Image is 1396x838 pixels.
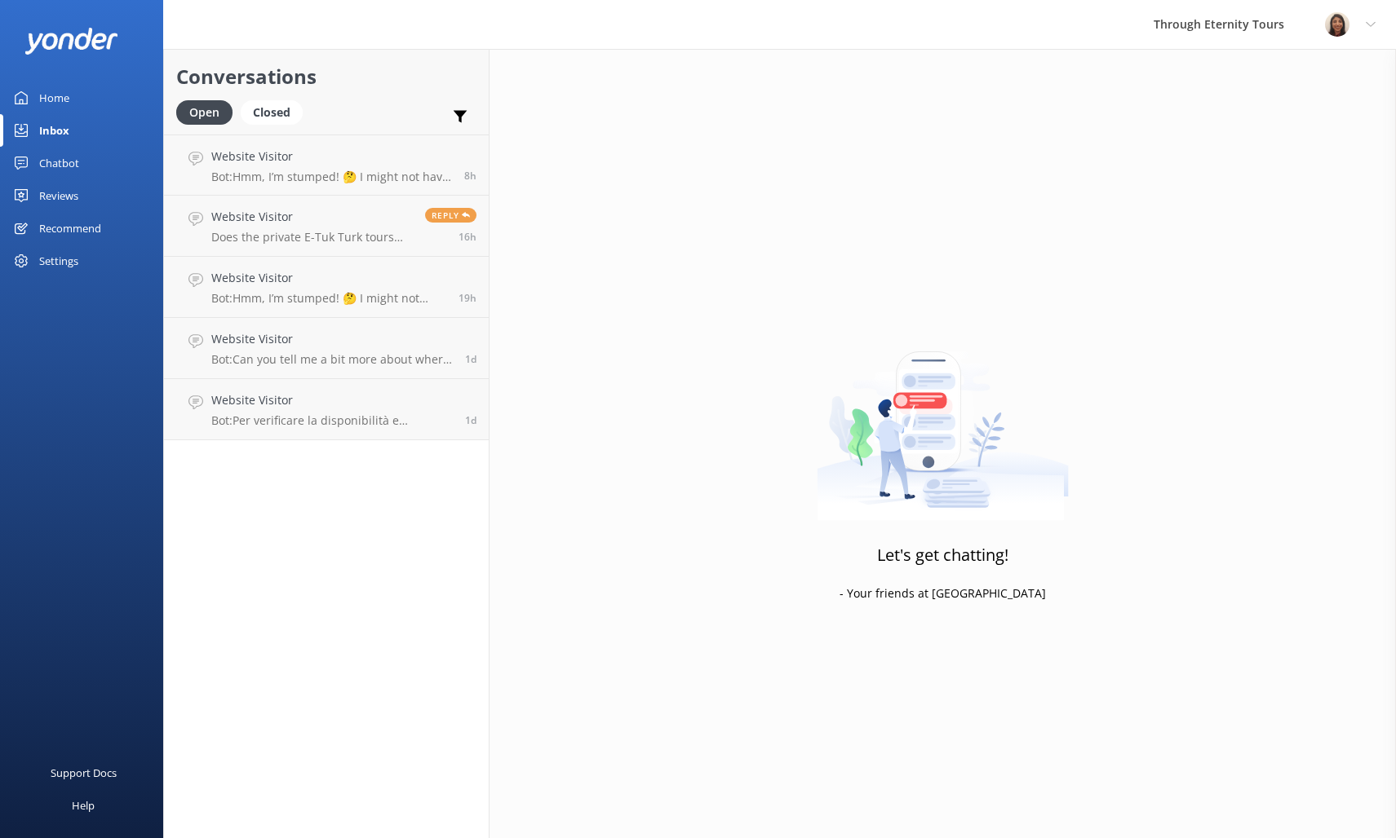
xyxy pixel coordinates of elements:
div: Open [176,100,233,125]
span: Reply [425,208,476,223]
p: - Your friends at [GEOGRAPHIC_DATA] [840,584,1046,602]
a: Website VisitorBot:Hmm, I’m stumped! 🤔 I might not have the answer to that one, but our amazing t... [164,257,489,318]
p: Does the private E-Tuk Turk tours operate at night in November? [211,230,413,245]
div: Help [72,789,95,822]
h4: Website Visitor [211,208,413,226]
h4: Website Visitor [211,391,453,409]
a: Closed [241,103,311,121]
p: Bot: Hmm, I’m stumped! 🤔 I might not have the answer to that one, but our amazing team definitely... [211,170,452,184]
div: Home [39,82,69,114]
h4: Website Visitor [211,269,446,287]
p: Bot: Hmm, I’m stumped! 🤔 I might not have the answer to that one, but our amazing team definitely... [211,291,446,306]
span: Sep 09 2025 05:22pm (UTC +02:00) Europe/Amsterdam [465,352,476,366]
span: Sep 09 2025 02:36pm (UTC +02:00) Europe/Amsterdam [465,413,476,427]
div: Reviews [39,179,78,212]
div: Inbox [39,114,69,147]
div: Chatbot [39,147,79,179]
a: Website VisitorBot:Hmm, I’m stumped! 🤔 I might not have the answer to that one, but our amazing t... [164,135,489,196]
a: Website VisitorBot:Per verificare la disponibilità e prenotare un tour dei Musei Vaticani con [PE... [164,379,489,440]
span: Sep 10 2025 01:57am (UTC +02:00) Europe/Amsterdam [459,230,476,244]
div: Recommend [39,212,101,245]
img: 725-1755267273.png [1325,12,1349,37]
a: Website VisitorDoes the private E-Tuk Turk tours operate at night in November?Reply16h [164,196,489,257]
span: Sep 09 2025 10:47pm (UTC +02:00) Europe/Amsterdam [459,291,476,305]
img: yonder-white-logo.png [24,28,118,55]
div: Settings [39,245,78,277]
h4: Website Visitor [211,148,452,165]
h4: Website Visitor [211,330,453,348]
img: artwork of a man stealing a conversation from at giant smartphone [817,317,1069,521]
span: Sep 10 2025 09:48am (UTC +02:00) Europe/Amsterdam [464,169,476,183]
h3: Let's get chatting! [877,542,1008,568]
p: Bot: Per verificare la disponibilità e prenotare un tour dei Musei Vaticani con [PERSON_NAME] ita... [211,413,453,428]
a: Open [176,103,241,121]
p: Bot: Can you tell me a bit more about where you are going? We have an amazing array of group and ... [211,352,453,367]
div: Closed [241,100,303,125]
h2: Conversations [176,61,476,92]
a: Website VisitorBot:Can you tell me a bit more about where you are going? We have an amazing array... [164,318,489,379]
div: Support Docs [51,756,117,789]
